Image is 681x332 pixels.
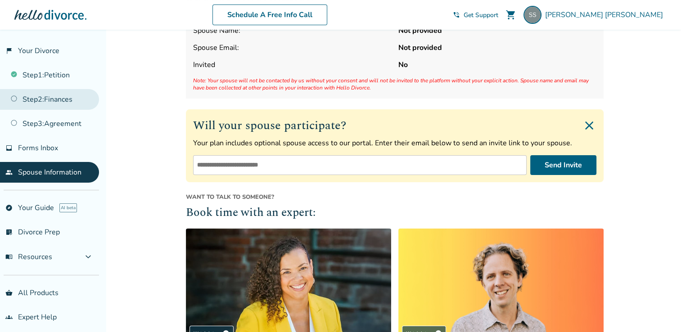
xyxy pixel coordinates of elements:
[582,118,596,133] img: Close invite form
[530,155,596,175] button: Send Invite
[193,138,596,148] p: Your plan includes optional spouse access to our portal. Enter their email below to send an invit...
[59,203,77,212] span: AI beta
[398,43,596,53] strong: Not provided
[212,4,327,25] a: Schedule A Free Info Call
[545,10,667,20] span: [PERSON_NAME] [PERSON_NAME]
[193,60,391,70] span: Invited
[5,229,13,236] span: list_alt_check
[523,6,541,24] img: stephanieshultis1@gmail.com
[193,117,596,135] h2: Will your spouse participate?
[186,205,604,222] h2: Book time with an expert:
[636,289,681,332] iframe: Chat Widget
[464,11,498,19] span: Get Support
[505,9,516,20] span: shopping_cart
[453,11,460,18] span: phone_in_talk
[186,193,604,201] span: Want to talk to someone?
[5,47,13,54] span: flag_2
[83,251,94,262] span: expand_more
[18,143,58,153] span: Forms Inbox
[5,314,13,321] span: groups
[5,289,13,296] span: shopping_basket
[453,11,498,19] a: phone_in_talkGet Support
[193,77,596,91] span: Note: Your spouse will not be contacted by us without your consent and will not be invited to the...
[5,252,52,262] span: Resources
[5,144,13,152] span: inbox
[5,204,13,211] span: explore
[193,43,391,53] span: Spouse Email:
[398,60,596,70] strong: No
[5,253,13,260] span: menu_book
[5,169,13,176] span: people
